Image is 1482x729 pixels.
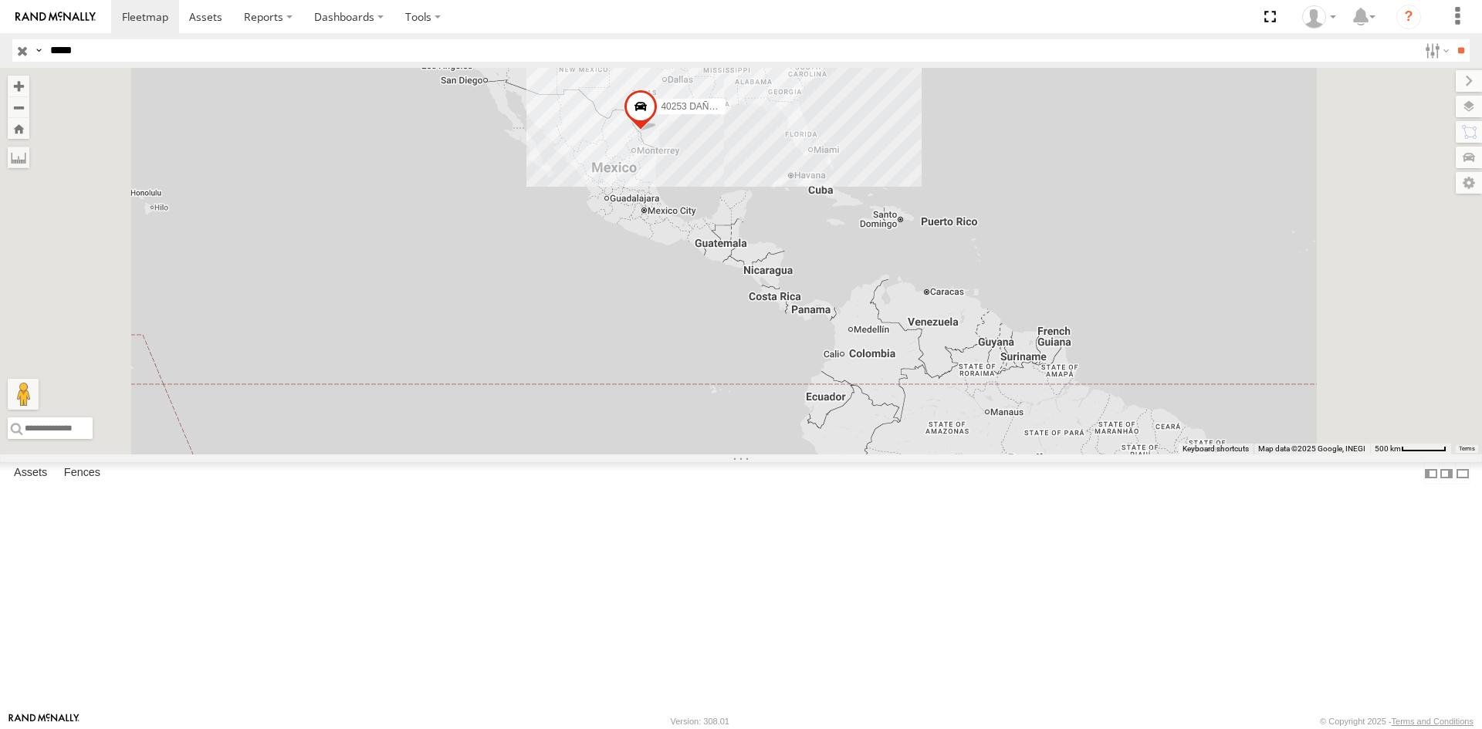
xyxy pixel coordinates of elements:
div: © Copyright 2025 - [1320,717,1474,726]
label: Fences [56,463,108,484]
label: Search Filter Options [1419,39,1452,62]
span: Map data ©2025 Google, INEGI [1258,444,1365,453]
button: Zoom in [8,76,29,96]
a: Visit our Website [8,714,80,729]
a: Terms and Conditions [1392,717,1474,726]
span: 40253 DAÑADO [661,100,729,111]
label: Dock Summary Table to the Right [1439,462,1454,484]
label: Measure [8,147,29,168]
label: Dock Summary Table to the Left [1423,462,1439,484]
label: Hide Summary Table [1455,462,1470,484]
span: 500 km [1375,444,1401,453]
button: Keyboard shortcuts [1183,444,1249,454]
button: Zoom Home [8,118,29,139]
button: Map Scale: 500 km per 55 pixels [1370,444,1451,454]
label: Map Settings [1456,172,1482,194]
div: Ryan Roxas [1297,5,1342,29]
label: Assets [6,463,55,484]
label: Search Query [32,39,45,62]
div: Version: 308.01 [671,717,729,726]
a: Terms (opens in new tab) [1459,446,1475,452]
i: ? [1396,5,1421,29]
img: rand-logo.svg [15,12,96,22]
button: Drag Pegman onto the map to open Street View [8,379,39,410]
button: Zoom out [8,96,29,118]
